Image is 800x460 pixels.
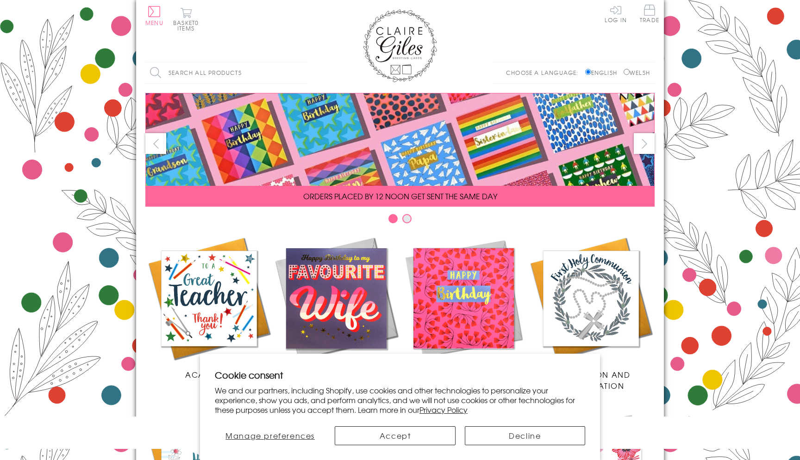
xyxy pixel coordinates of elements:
[173,7,199,31] button: Basket0 items
[335,426,455,445] button: Accept
[640,5,659,23] span: Trade
[145,62,307,83] input: Search all products
[506,68,583,77] p: Choose a language:
[177,18,199,32] span: 0 items
[303,190,497,202] span: ORDERS PLACED BY 12 NOON GET SENT THE SAME DAY
[225,430,315,441] span: Manage preferences
[145,214,655,228] div: Carousel Pagination
[145,6,163,25] button: Menu
[624,68,650,77] label: Welsh
[640,5,659,25] a: Trade
[145,18,163,27] span: Menu
[402,214,412,223] button: Carousel Page 2
[634,133,655,154] button: next
[624,69,630,75] input: Welsh
[145,235,273,380] a: Academic
[363,9,437,82] img: Claire Giles Greetings Cards
[215,368,585,381] h2: Cookie consent
[215,426,325,445] button: Manage preferences
[273,235,400,380] a: New Releases
[400,235,527,380] a: Birthdays
[465,426,585,445] button: Decline
[585,68,622,77] label: English
[419,404,468,415] a: Privacy Policy
[298,62,307,83] input: Search
[527,235,655,391] a: Communion and Confirmation
[388,214,398,223] button: Carousel Page 1 (Current Slide)
[145,133,166,154] button: prev
[185,369,233,380] span: Academic
[585,69,591,75] input: English
[215,386,585,414] p: We and our partners, including Shopify, use cookies and other technologies to personalize your ex...
[605,5,627,23] a: Log In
